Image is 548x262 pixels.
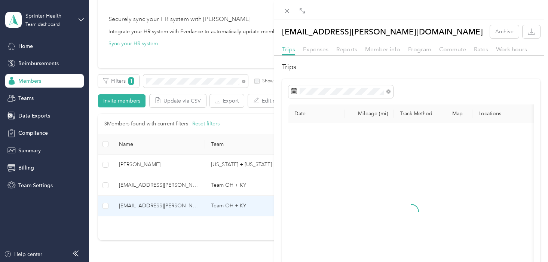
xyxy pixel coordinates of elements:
[474,46,488,53] span: Rates
[496,46,527,53] span: Work hours
[282,62,541,72] h2: Trips
[288,104,345,123] th: Date
[345,104,394,123] th: Mileage (mi)
[490,25,519,38] button: Archive
[303,46,328,53] span: Expenses
[506,220,548,262] iframe: Everlance-gr Chat Button Frame
[365,46,400,53] span: Member info
[446,104,472,123] th: Map
[394,104,446,123] th: Track Method
[439,46,466,53] span: Commute
[336,46,357,53] span: Reports
[408,46,431,53] span: Program
[282,46,295,53] span: Trips
[282,25,483,38] p: [EMAIL_ADDRESS][PERSON_NAME][DOMAIN_NAME]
